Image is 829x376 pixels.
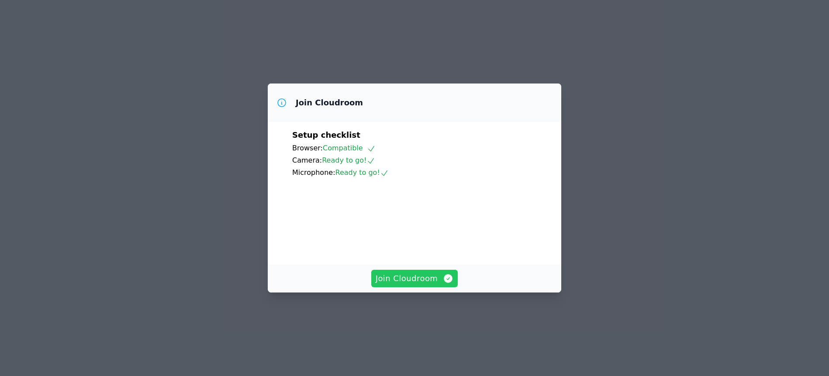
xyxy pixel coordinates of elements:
span: Ready to go! [335,168,389,177]
span: Ready to go! [322,156,375,164]
h3: Join Cloudroom [296,97,363,108]
span: Camera: [292,156,322,164]
span: Compatible [323,144,376,152]
span: Browser: [292,144,323,152]
span: Join Cloudroom [376,272,454,285]
span: Microphone: [292,168,335,177]
span: Setup checklist [292,130,360,139]
button: Join Cloudroom [371,270,458,287]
